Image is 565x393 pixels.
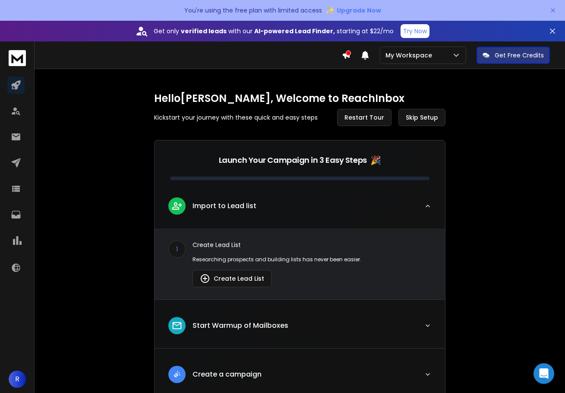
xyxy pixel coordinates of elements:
[9,371,26,388] button: R
[398,109,445,126] button: Skip Setup
[155,310,445,348] button: leadStart Warmup of Mailboxes
[154,113,318,122] p: Kickstart your journey with these quick and easy steps
[193,201,256,211] p: Import to Lead list
[337,109,391,126] button: Restart Tour
[477,47,550,64] button: Get Free Credits
[406,113,438,122] span: Skip Setup
[219,154,367,166] p: Launch Your Campaign in 3 Easy Steps
[533,363,554,384] div: Open Intercom Messenger
[154,92,445,105] h1: Hello [PERSON_NAME] , Welcome to ReachInbox
[155,228,445,299] div: leadImport to Lead list
[171,369,183,380] img: lead
[193,256,431,263] p: Researching prospects and building lists has never been easier.
[9,50,26,66] img: logo
[171,200,183,211] img: lead
[254,27,335,35] strong: AI-powered Lead Finder,
[403,27,427,35] p: Try Now
[154,27,394,35] p: Get only with our starting at $22/mo
[495,51,544,60] p: Get Free Credits
[171,320,183,331] img: lead
[184,6,322,15] p: You're using the free plan with limited access
[193,270,271,287] button: Create Lead List
[193,369,262,380] p: Create a campaign
[325,4,335,16] span: ✨
[325,2,381,19] button: ✨Upgrade Now
[337,6,381,15] span: Upgrade Now
[193,320,288,331] p: Start Warmup of Mailboxes
[193,241,431,249] p: Create Lead List
[200,273,210,284] img: lead
[401,24,429,38] button: Try Now
[168,241,186,258] div: 1
[155,190,445,228] button: leadImport to Lead list
[370,154,381,166] span: 🎉
[181,27,227,35] strong: verified leads
[385,51,436,60] p: My Workspace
